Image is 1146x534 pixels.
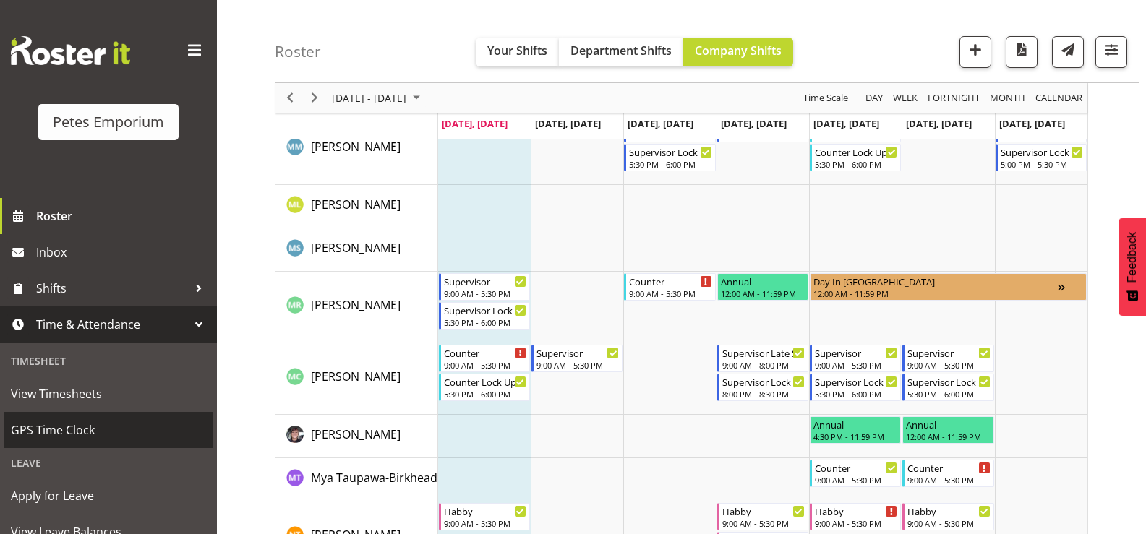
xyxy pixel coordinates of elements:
[4,448,213,478] div: Leave
[444,274,526,288] div: Supervisor
[810,273,1087,301] div: Melanie Richardson"s event - Day In Lieu Begin From Friday, August 22, 2025 at 12:00:00 AM GMT+12...
[864,90,884,108] span: Day
[717,374,808,401] div: Melissa Cowen"s event - Supervisor Lock Up Begin From Thursday, August 21, 2025 at 8:00:00 PM GMT...
[11,383,206,405] span: View Timesheets
[988,90,1027,108] span: Month
[815,359,897,371] div: 9:00 AM - 5:30 PM
[813,274,1058,288] div: Day In [GEOGRAPHIC_DATA]
[275,415,438,458] td: Michelle Whale resource
[311,426,401,443] a: [PERSON_NAME]
[891,90,920,108] button: Timeline Week
[311,470,437,486] span: Mya Taupawa-Birkhead
[1052,36,1084,68] button: Send a list of all shifts for the selected filtered period to all rostered employees.
[902,416,993,444] div: Michelle Whale"s event - Annual Begin From Saturday, August 23, 2025 at 12:00:00 AM GMT+12:00 End...
[815,517,897,529] div: 9:00 AM - 5:30 PM
[1095,36,1127,68] button: Filter Shifts
[439,302,530,330] div: Melanie Richardson"s event - Supervisor Lock Up Begin From Monday, August 18, 2025 at 5:30:00 PM ...
[444,359,526,371] div: 9:00 AM - 5:30 PM
[311,197,401,212] span: [PERSON_NAME]
[11,36,130,65] img: Rosterit website logo
[815,460,897,475] div: Counter
[311,138,401,155] a: [PERSON_NAME]
[53,111,164,133] div: Petes Emporium
[531,345,623,372] div: Melissa Cowen"s event - Supervisor Begin From Tuesday, August 19, 2025 at 9:00:00 AM GMT+12:00 En...
[815,504,897,518] div: Habby
[536,359,619,371] div: 9:00 AM - 5:30 PM
[444,288,526,299] div: 9:00 AM - 5:30 PM
[275,113,438,185] td: Mandy Mosley resource
[813,417,897,431] div: Annual
[487,43,547,59] span: Your Shifts
[11,419,206,441] span: GPS Time Clock
[815,145,897,159] div: Counter Lock Up
[1001,145,1083,159] div: Supervisor Lock Up
[444,504,526,518] div: Habby
[810,144,901,171] div: Mandy Mosley"s event - Counter Lock Up Begin From Friday, August 22, 2025 at 5:30:00 PM GMT+12:00...
[36,241,210,263] span: Inbox
[722,374,805,389] div: Supervisor Lock Up
[906,431,990,442] div: 12:00 AM - 11:59 PM
[907,474,990,486] div: 9:00 AM - 5:30 PM
[1119,218,1146,316] button: Feedback - Show survey
[629,288,711,299] div: 9:00 AM - 5:30 PM
[891,90,919,108] span: Week
[439,345,530,372] div: Melissa Cowen"s event - Counter Begin From Monday, August 18, 2025 at 9:00:00 AM GMT+12:00 Ends A...
[722,359,805,371] div: 9:00 AM - 8:00 PM
[311,426,401,442] span: [PERSON_NAME]
[810,345,901,372] div: Melissa Cowen"s event - Supervisor Begin From Friday, August 22, 2025 at 9:00:00 AM GMT+12:00 End...
[281,90,300,108] button: Previous
[311,139,401,155] span: [PERSON_NAME]
[302,83,327,113] div: next period
[683,38,793,66] button: Company Shifts
[721,117,787,130] span: [DATE], [DATE]
[305,90,325,108] button: Next
[275,458,438,501] td: Mya Taupawa-Birkhead resource
[624,273,715,301] div: Melanie Richardson"s event - Counter Begin From Wednesday, August 20, 2025 at 9:00:00 AM GMT+12:0...
[629,158,711,170] div: 5:30 PM - 6:00 PM
[717,345,808,372] div: Melissa Cowen"s event - Supervisor Late Shift Begin From Thursday, August 21, 2025 at 9:00:00 AM ...
[559,38,683,66] button: Department Shifts
[996,144,1087,171] div: Mandy Mosley"s event - Supervisor Lock Up Begin From Sunday, August 24, 2025 at 5:00:00 PM GMT+12...
[444,303,526,317] div: Supervisor Lock Up
[1034,90,1084,108] span: calendar
[722,345,805,360] div: Supervisor Late Shift
[629,274,711,288] div: Counter
[907,517,990,529] div: 9:00 AM - 5:30 PM
[722,388,805,400] div: 8:00 PM - 8:30 PM
[813,431,897,442] div: 4:30 PM - 11:59 PM
[1033,90,1085,108] button: Month
[902,345,993,372] div: Melissa Cowen"s event - Supervisor Begin From Saturday, August 23, 2025 at 9:00:00 AM GMT+12:00 E...
[439,374,530,401] div: Melissa Cowen"s event - Counter Lock Up Begin From Monday, August 18, 2025 at 5:30:00 PM GMT+12:0...
[4,346,213,376] div: Timesheet
[907,345,990,360] div: Supervisor
[815,345,897,360] div: Supervisor
[444,316,526,328] div: 5:30 PM - 6:00 PM
[311,196,401,213] a: [PERSON_NAME]
[813,288,1058,299] div: 12:00 AM - 11:59 PM
[863,90,886,108] button: Timeline Day
[311,368,401,385] a: [PERSON_NAME]
[815,374,897,389] div: Supervisor Lock Up
[311,240,401,256] span: [PERSON_NAME]
[4,376,213,412] a: View Timesheets
[1006,36,1038,68] button: Download a PDF of the roster according to the set date range.
[988,90,1028,108] button: Timeline Month
[906,417,990,431] div: Annual
[275,343,438,415] td: Melissa Cowen resource
[439,503,530,530] div: Nicole Thomson"s event - Habby Begin From Monday, August 18, 2025 at 9:00:00 AM GMT+12:00 Ends At...
[1001,158,1083,170] div: 5:00 PM - 5:30 PM
[444,345,526,360] div: Counter
[722,504,805,518] div: Habby
[444,517,526,529] div: 9:00 AM - 5:30 PM
[907,460,990,475] div: Counter
[476,38,559,66] button: Your Shifts
[275,272,438,343] td: Melanie Richardson resource
[442,117,508,130] span: [DATE], [DATE]
[810,503,901,530] div: Nicole Thomson"s event - Habby Begin From Friday, August 22, 2025 at 9:00:00 AM GMT+12:00 Ends At...
[926,90,981,108] span: Fortnight
[695,43,782,59] span: Company Shifts
[907,359,990,371] div: 9:00 AM - 5:30 PM
[311,296,401,314] a: [PERSON_NAME]
[907,374,990,389] div: Supervisor Lock Up
[721,288,805,299] div: 12:00 AM - 11:59 PM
